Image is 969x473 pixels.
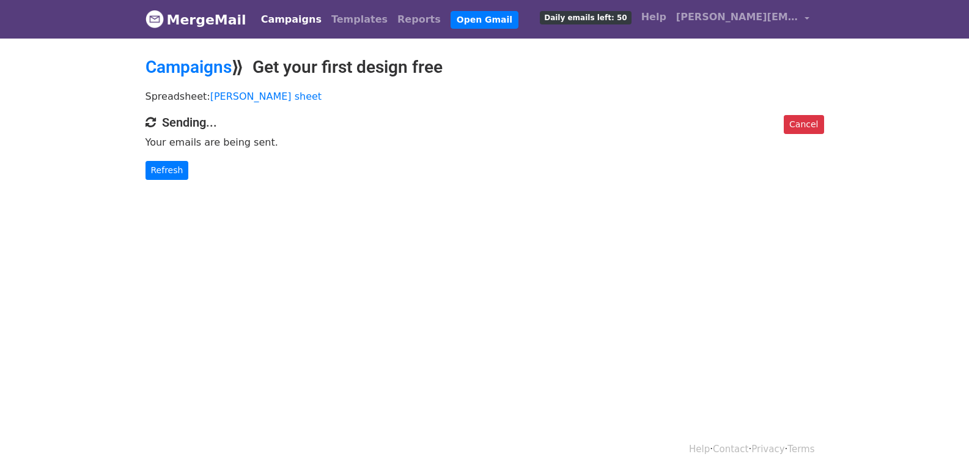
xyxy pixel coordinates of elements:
[146,90,824,103] p: Spreadsheet:
[636,5,671,29] a: Help
[146,136,824,149] p: Your emails are being sent.
[146,161,189,180] a: Refresh
[146,57,824,78] h2: ⟫ Get your first design free
[535,5,636,29] a: Daily emails left: 50
[146,57,232,77] a: Campaigns
[146,115,824,130] h4: Sending...
[210,91,322,102] a: [PERSON_NAME] sheet
[326,7,392,32] a: Templates
[713,444,748,455] a: Contact
[146,7,246,32] a: MergeMail
[787,444,814,455] a: Terms
[146,10,164,28] img: MergeMail logo
[256,7,326,32] a: Campaigns
[540,11,631,24] span: Daily emails left: 50
[392,7,446,32] a: Reports
[671,5,814,34] a: [PERSON_NAME][EMAIL_ADDRESS][DOMAIN_NAME]
[751,444,784,455] a: Privacy
[676,10,798,24] span: [PERSON_NAME][EMAIL_ADDRESS][DOMAIN_NAME]
[689,444,710,455] a: Help
[451,11,518,29] a: Open Gmail
[784,115,823,134] a: Cancel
